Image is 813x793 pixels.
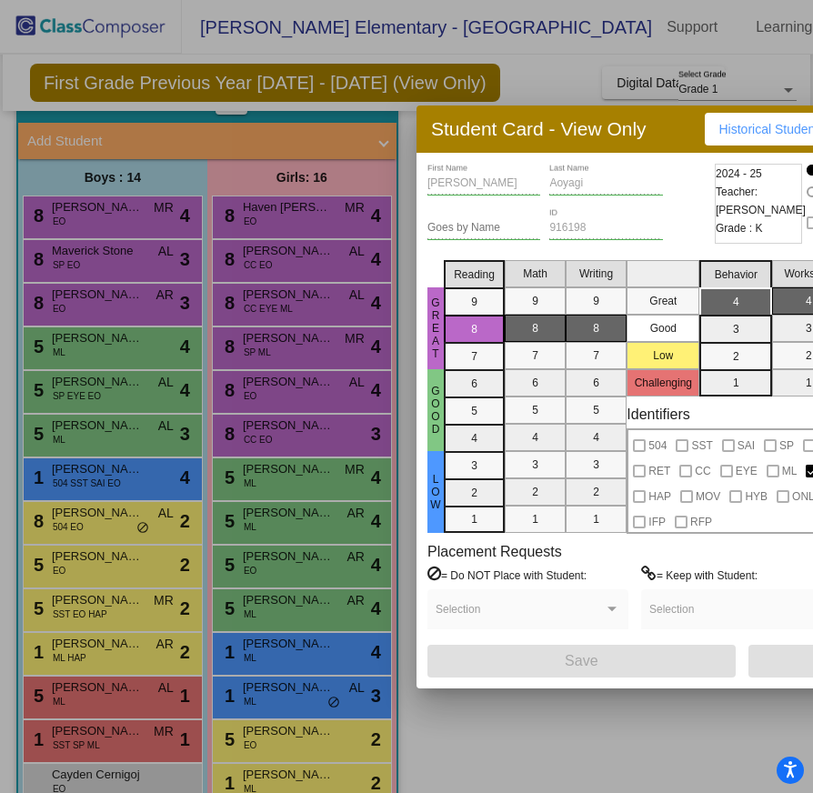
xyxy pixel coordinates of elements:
span: SST [691,435,712,457]
span: CC [695,460,710,482]
label: Placement Requests [427,543,562,560]
label: = Do NOT Place with Student: [427,566,587,584]
span: SP [779,435,794,457]
span: Grade : K [716,219,762,237]
span: Great [427,296,444,360]
span: HAP [648,486,671,507]
span: HYB [745,486,768,507]
span: Save [565,653,597,668]
span: SAI [738,435,755,457]
span: Good [427,385,444,436]
input: Enter ID [549,222,662,235]
span: MOV [696,486,720,507]
span: Teacher: [PERSON_NAME] [716,183,806,219]
span: RET [648,460,670,482]
span: ML [782,460,798,482]
span: RFP [690,511,712,533]
span: IFP [648,511,666,533]
span: Low [427,473,444,511]
label: Identifiers [627,406,689,423]
input: goes by name [427,222,540,235]
span: 504 [648,435,667,457]
label: = Keep with Student: [641,566,758,584]
span: EYE [736,460,758,482]
button: Save [427,645,736,678]
h3: Student Card - View Only [431,117,647,140]
span: 2024 - 25 [716,165,762,183]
